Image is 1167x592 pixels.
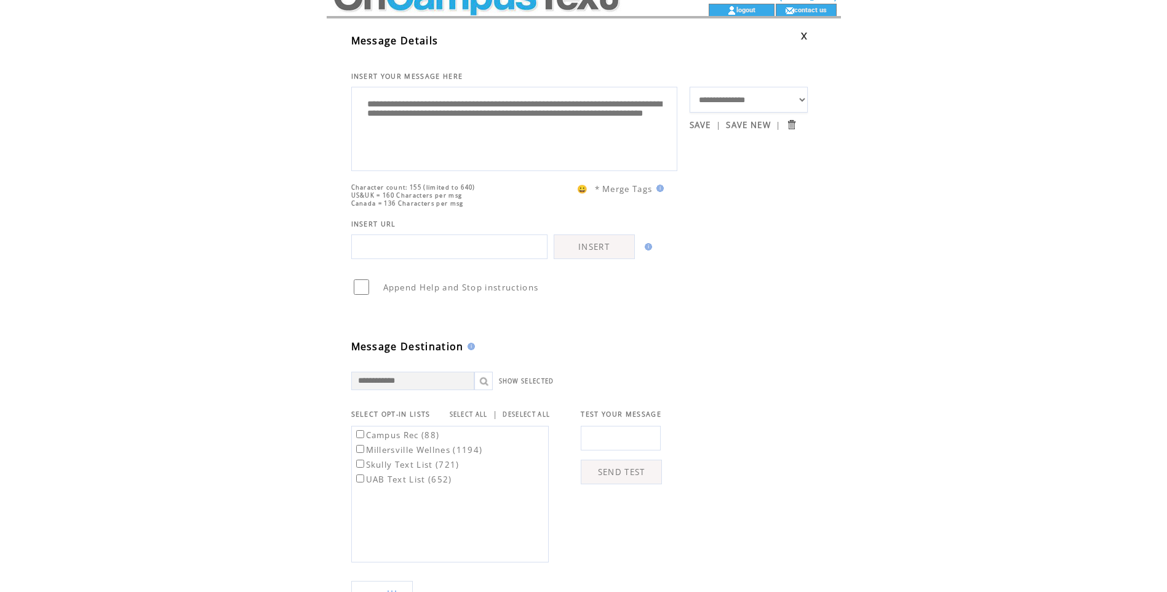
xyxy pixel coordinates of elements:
[581,410,661,418] span: TEST YOUR MESSAGE
[356,474,364,482] input: UAB Text List (652)
[351,340,464,353] span: Message Destination
[351,34,439,47] span: Message Details
[577,183,588,194] span: 😀
[464,343,475,350] img: help.gif
[727,6,736,15] img: account_icon.gif
[354,459,460,470] label: Skully Text List (721)
[351,199,464,207] span: Canada = 136 Characters per msg
[641,243,652,250] img: help.gif
[383,282,539,293] span: Append Help and Stop instructions
[354,474,452,485] label: UAB Text List (652)
[351,72,463,81] span: INSERT YOUR MESSAGE HERE
[785,6,794,15] img: contact_us_icon.gif
[351,183,476,191] span: Character count: 155 (limited to 640)
[653,185,664,192] img: help.gif
[356,445,364,453] input: Millersville Wellnes (1194)
[356,460,364,468] input: Skully Text List (721)
[716,119,721,130] span: |
[690,119,711,130] a: SAVE
[726,119,771,130] a: SAVE NEW
[351,410,431,418] span: SELECT OPT-IN LISTS
[776,119,781,130] span: |
[499,377,554,385] a: SHOW SELECTED
[554,234,635,259] a: INSERT
[595,183,653,194] span: * Merge Tags
[503,410,550,418] a: DESELECT ALL
[493,409,498,420] span: |
[351,220,396,228] span: INSERT URL
[450,410,488,418] a: SELECT ALL
[794,6,827,14] a: contact us
[581,460,662,484] a: SEND TEST
[786,119,797,130] input: Submit
[736,6,755,14] a: logout
[354,444,483,455] label: Millersville Wellnes (1194)
[351,191,463,199] span: US&UK = 160 Characters per msg
[354,430,440,441] label: Campus Rec (88)
[356,430,364,438] input: Campus Rec (88)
